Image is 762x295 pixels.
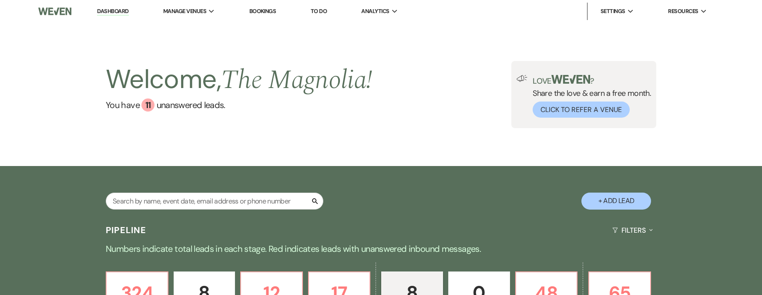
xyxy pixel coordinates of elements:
a: Bookings [249,7,276,15]
a: You have 11 unanswered leads. [106,98,373,112]
span: Settings [601,7,625,16]
input: Search by name, event date, email address or phone number [106,193,323,210]
p: Numbers indicate total leads in each stage. Red indicates leads with unanswered inbound messages. [68,242,695,256]
button: + Add Lead [581,193,651,210]
span: Manage Venues [163,7,206,16]
img: weven-logo-green.svg [551,75,590,84]
h3: Pipeline [106,224,147,236]
span: The Magnolia ! [221,60,373,100]
div: Share the love & earn a free month. [527,75,651,118]
img: Weven Logo [38,2,71,20]
img: loud-speaker-illustration.svg [517,75,527,82]
button: Click to Refer a Venue [533,102,630,118]
div: 11 [141,98,154,112]
p: Love ? [533,75,651,85]
a: Dashboard [97,7,128,16]
span: Resources [668,7,698,16]
span: Analytics [361,7,389,16]
a: To Do [311,7,327,15]
h2: Welcome, [106,61,373,98]
button: Filters [609,219,656,242]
